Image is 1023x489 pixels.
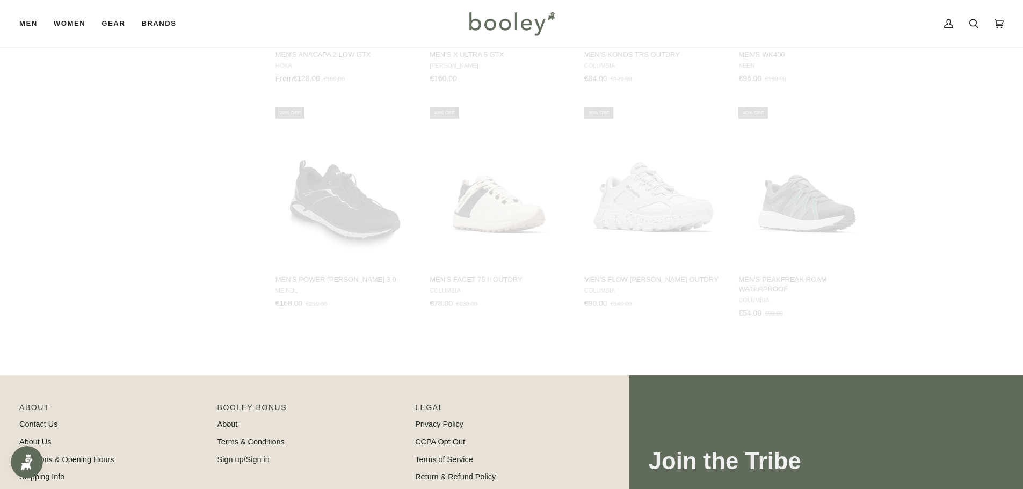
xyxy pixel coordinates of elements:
a: About [217,420,238,428]
a: Return & Refund Policy [415,472,496,481]
span: Gear [101,18,125,29]
iframe: Button to open loyalty program pop-up [11,446,43,478]
img: Booley [465,8,558,39]
a: Sign up/Sign in [217,455,270,464]
span: Brands [141,18,176,29]
a: Contact Us [19,420,57,428]
a: Locations & Opening Hours [19,455,114,464]
a: Privacy Policy [415,420,463,428]
a: Terms of Service [415,455,473,464]
span: Men [19,18,38,29]
p: Pipeline_Footer Sub [415,402,603,419]
a: About Us [19,437,51,446]
p: Pipeline_Footer Main [19,402,207,419]
span: Women [54,18,85,29]
h3: Join the Tribe [649,447,1004,476]
p: Booley Bonus [217,402,405,419]
a: CCPA Opt Out [415,437,465,446]
a: Terms & Conditions [217,437,285,446]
